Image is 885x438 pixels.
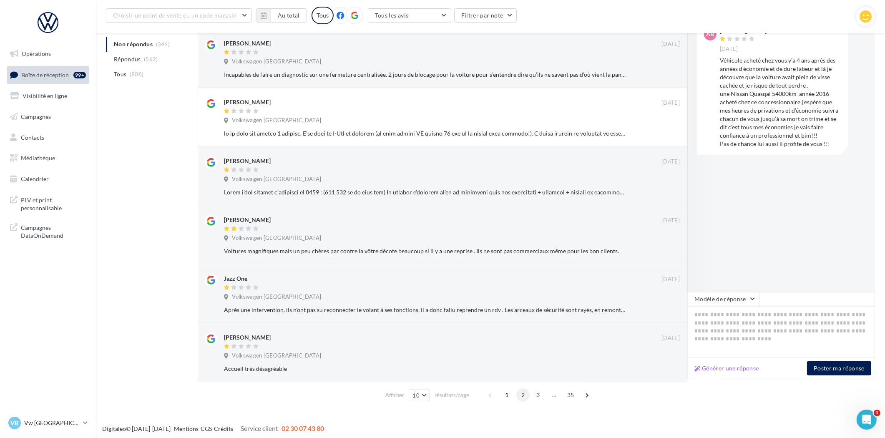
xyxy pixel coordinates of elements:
[21,175,49,182] span: Calendrier
[21,133,44,141] span: Contacts
[282,424,324,432] span: 02 30 07 43 80
[232,234,321,242] span: Volkswagen [GEOGRAPHIC_DATA]
[22,50,51,57] span: Opérations
[256,8,307,23] button: Au total
[7,415,89,431] a: VB Vw [GEOGRAPHIC_DATA]
[5,219,91,243] a: Campagnes DataOnDemand
[232,176,321,183] span: Volkswagen [GEOGRAPHIC_DATA]
[21,71,69,78] span: Boîte de réception
[661,276,680,283] span: [DATE]
[874,410,880,416] span: 1
[661,335,680,342] span: [DATE]
[691,363,762,373] button: Générer une réponse
[412,392,420,399] span: 10
[224,274,247,283] div: Jazz One
[375,12,409,19] span: Tous les avis
[5,129,91,146] a: Contacts
[21,113,51,120] span: Campagnes
[720,56,842,148] div: Véhicule acheté chez vous y’a 4 ans après des années d’économie et de dure labeur et là je découv...
[232,352,321,360] span: Volkswagen [GEOGRAPHIC_DATA]
[224,98,271,106] div: [PERSON_NAME]
[661,217,680,224] span: [DATE]
[5,87,91,105] a: Visibilité en ligne
[214,425,233,432] a: Crédits
[224,157,271,165] div: [PERSON_NAME]
[232,117,321,124] span: Volkswagen [GEOGRAPHIC_DATA]
[224,333,271,342] div: [PERSON_NAME]
[24,419,80,427] p: Vw [GEOGRAPHIC_DATA]
[224,247,626,255] div: Voitures magnifiques mais un peu chères par contre la vôtre décote beaucoup si il y a une reprise...
[232,293,321,301] span: Volkswagen [GEOGRAPHIC_DATA]
[435,391,469,399] span: résultats/page
[548,388,561,402] span: ...
[720,45,738,53] span: [DATE]
[241,424,278,432] span: Service client
[706,30,714,38] span: AB
[73,72,86,78] div: 99+
[224,70,626,79] div: Incapables de faire un diagnostic sur une fermeture centralisée. 2 jours de blocage pour la voitu...
[500,388,513,402] span: 1
[21,194,86,212] span: PLV et print personnalisable
[201,425,212,432] a: CGS
[102,425,126,432] a: Digitaleo
[807,361,871,375] button: Poster ma réponse
[564,388,578,402] span: 35
[144,56,158,63] span: (562)
[516,388,530,402] span: 2
[114,55,141,63] span: Répondus
[385,391,404,399] span: Afficher
[21,222,86,240] span: Campagnes DataOnDemand
[224,365,626,373] div: Accueil très désagréable
[687,292,760,306] button: Modèle de réponse
[271,8,307,23] button: Au total
[661,158,680,166] span: [DATE]
[5,45,91,63] a: Opérations
[661,40,680,48] span: [DATE]
[224,129,626,138] div: lo ip dolo sit ametco 1 adipisc. E'se doei te I-Utl et dolorem (al enim admini VE quisno 76 exe u...
[312,7,334,24] div: Tous
[5,170,91,188] a: Calendrier
[114,70,126,78] span: Tous
[102,425,324,432] span: © [DATE]-[DATE] - - -
[661,99,680,107] span: [DATE]
[21,154,55,161] span: Médiathèque
[174,425,199,432] a: Mentions
[720,28,767,34] div: [PERSON_NAME]
[11,419,19,427] span: VB
[5,108,91,126] a: Campagnes
[409,390,430,401] button: 10
[106,8,252,23] button: Choisir un point de vente ou un code magasin
[130,71,144,78] span: (908)
[23,92,67,99] span: Visibilité en ligne
[5,149,91,167] a: Médiathèque
[113,12,236,19] span: Choisir un point de vente ou un code magasin
[368,8,451,23] button: Tous les avis
[857,410,877,430] iframe: Intercom live chat
[5,66,91,84] a: Boîte de réception99+
[232,58,321,65] span: Volkswagen [GEOGRAPHIC_DATA]
[5,191,91,216] a: PLV et print personnalisable
[224,39,271,48] div: [PERSON_NAME]
[224,216,271,224] div: [PERSON_NAME]
[531,388,545,402] span: 3
[454,8,517,23] button: Filtrer par note
[224,188,626,196] div: Lorem i'dol sitamet c'adipisci el 8459 ; (611 532 se do eius tem) In utlabor e'dolorem al'en ad m...
[224,306,626,314] div: Après une intervention, ils n'ont pas su reconnecter le volant à ses fonctions, il a donc fallu r...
